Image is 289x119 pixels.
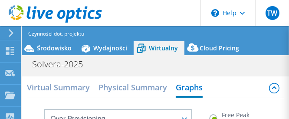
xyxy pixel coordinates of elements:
[27,79,90,96] h2: Virtual Summary
[28,59,96,69] h1: Solvera-2025
[266,6,279,20] span: TW
[28,29,84,39] span: Czynności dot. projektu
[149,44,178,52] span: Wirtualny
[200,44,239,52] span: Cloud Pricing
[176,79,203,98] h2: Graphs
[37,44,72,52] span: Środowisko
[93,44,127,52] span: Wydajności
[211,9,219,17] svg: \n
[99,79,167,96] h2: Physical Summary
